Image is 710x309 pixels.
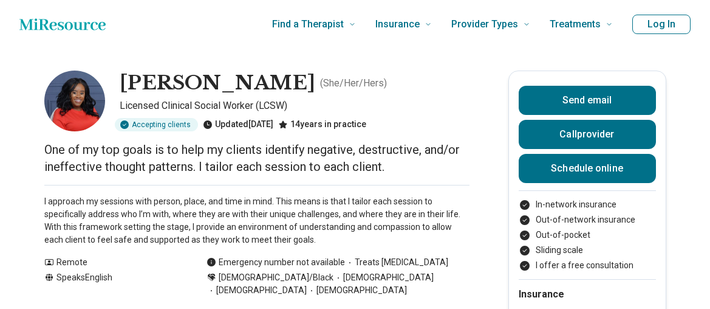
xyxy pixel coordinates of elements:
[345,256,448,269] span: Treats [MEDICAL_DATA]
[203,118,273,131] div: Updated [DATE]
[519,229,656,241] li: Out-of-pocket
[519,259,656,272] li: I offer a free consultation
[207,284,307,297] span: [DEMOGRAPHIC_DATA]
[19,12,106,36] a: Home page
[519,198,656,272] ul: Payment options
[120,99,469,113] p: Licensed Clinical Social Worker (LCSW)
[519,86,656,115] button: Send email
[207,256,345,269] div: Emergency number not available
[44,71,105,131] img: Dr. Tatenda Perry, Licensed Clinical Social Worker (LCSW)
[307,284,407,297] span: [DEMOGRAPHIC_DATA]
[550,16,601,33] span: Treatments
[632,15,691,34] button: Log In
[519,120,656,149] button: Callprovider
[44,256,182,269] div: Remote
[278,118,366,131] div: 14 years in practice
[120,71,315,96] h1: [PERSON_NAME]
[320,76,387,91] p: ( She/Her/Hers )
[451,16,518,33] span: Provider Types
[375,16,420,33] span: Insurance
[519,244,656,257] li: Sliding scale
[44,195,469,246] p: I approach my sessions with person, place, and time in mind. This means is that I tailor each ses...
[115,118,198,131] div: Accepting clients
[272,16,344,33] span: Find a Therapist
[519,198,656,211] li: In-network insurance
[519,214,656,226] li: Out-of-network insurance
[333,271,434,284] span: [DEMOGRAPHIC_DATA]
[219,271,333,284] span: [DEMOGRAPHIC_DATA]/Black
[519,154,656,183] a: Schedule online
[44,271,182,297] div: Speaks English
[44,141,469,175] p: One of my top goals is to help my clients identify negative, destructive, and/or ineffective thou...
[519,287,656,302] h2: Insurance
